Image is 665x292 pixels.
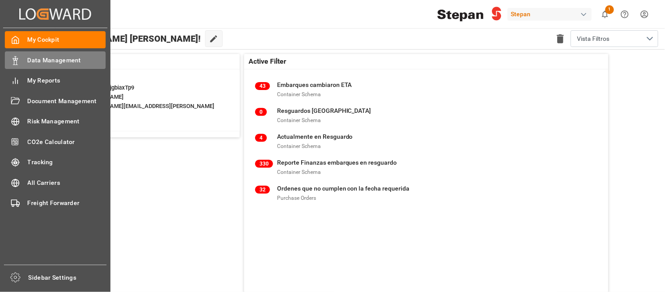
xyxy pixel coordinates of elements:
[5,195,106,212] a: Freight Forwarder
[571,30,658,47] button: open menu
[277,133,353,140] span: Actualmente en Resguardo
[277,143,321,149] span: Container Schema
[508,6,595,22] button: Stepan
[255,184,597,202] a: 32Ordenes que no cumplen con la fecha requeridaPurchase Orders
[577,34,610,43] span: Vista Filtros
[277,159,397,166] span: Reporte Finanzas embarques en resguardo
[277,107,371,114] span: Resguardos [GEOGRAPHIC_DATA]
[5,31,106,48] a: My Cockpit
[255,80,597,99] a: 43Embarques cambiaron ETAContainer Schema
[595,4,615,24] button: show 1 new notifications
[5,174,106,191] a: All Carriers
[36,30,201,47] span: Hello [PERSON_NAME] [PERSON_NAME]!
[255,160,273,168] span: 330
[28,35,106,44] span: My Cockpit
[5,154,106,171] a: Tracking
[277,117,321,123] span: Container Schema
[508,8,592,21] div: Stepan
[277,91,321,97] span: Container Schema
[277,169,321,175] span: Container Schema
[5,72,106,89] a: My Reports
[28,273,107,282] span: Sidebar Settings
[28,198,106,208] span: Freight Forwarder
[5,92,106,109] a: Document Management
[28,117,106,126] span: Risk Management
[255,82,270,90] span: 43
[255,132,597,151] a: 4Actualmente en ResguardoContainer Schema
[28,137,106,147] span: CO2e Calculator
[5,113,106,130] a: Risk Management
[38,103,214,119] span: : [PERSON_NAME][EMAIL_ADDRESS][PERSON_NAME][DOMAIN_NAME]
[28,56,106,65] span: Data Management
[28,158,106,167] span: Tracking
[437,7,501,22] img: Stepan_Company_logo.svg.png_1713531530.png
[277,81,352,88] span: Embarques cambiaron ETA
[5,51,106,68] a: Data Management
[255,134,267,142] span: 4
[28,97,106,106] span: Document Management
[255,108,267,116] span: 0
[255,186,270,194] span: 32
[255,158,597,177] a: 330Reporte Finanzas embarques en resguardoContainer Schema
[28,178,106,187] span: All Carriers
[5,133,106,150] a: CO2e Calculator
[28,76,106,85] span: My Reports
[277,185,410,192] span: Ordenes que no cumplen con la fecha requerida
[249,56,286,67] span: Active Filter
[277,195,316,201] span: Purchase Orders
[605,5,614,14] span: 1
[255,106,597,125] a: 0Resguardos [GEOGRAPHIC_DATA]Container Schema
[615,4,635,24] button: Help Center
